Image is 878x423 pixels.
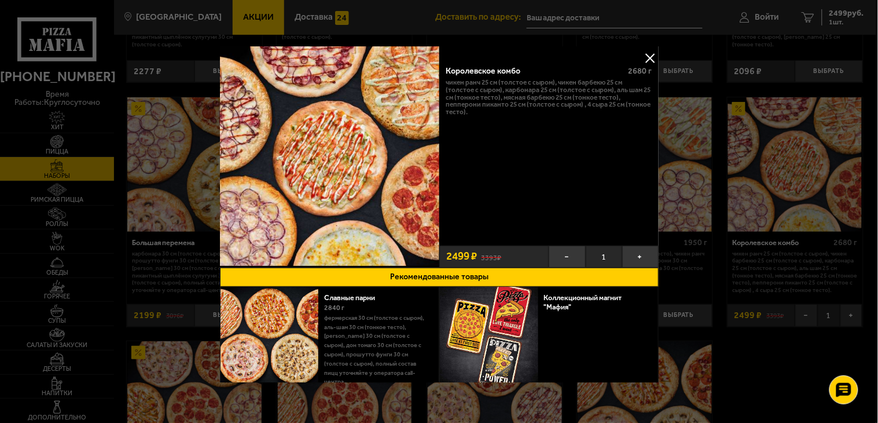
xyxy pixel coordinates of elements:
[446,251,477,262] span: 2499 ₽
[219,46,439,268] a: Королевское комбо
[324,313,429,386] p: Фермерская 30 см (толстое с сыром), Аль-Шам 30 см (тонкое тесто), [PERSON_NAME] 30 см (толстое с ...
[549,246,585,268] button: −
[324,293,384,302] a: Славные парни
[585,246,622,268] span: 1
[543,293,622,311] a: Коллекционный магнит "Мафия"
[622,246,658,268] button: +
[446,79,652,115] p: Чикен Ранч 25 см (толстое с сыром), Чикен Барбекю 25 см (толстое с сыром), Карбонара 25 см (толст...
[324,304,344,312] span: 2840 г
[219,46,439,266] img: Королевское комбо
[628,66,652,76] span: 2680 г
[481,252,501,262] s: 3393 ₽
[219,268,659,286] button: Рекомендованные товары
[446,66,619,76] div: Королевское комбо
